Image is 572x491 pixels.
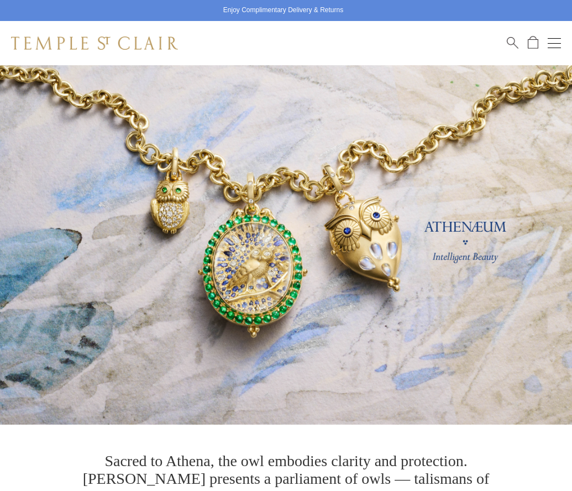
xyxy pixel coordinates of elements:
a: Search [507,36,518,50]
img: Temple St. Clair [11,36,178,50]
button: Open navigation [548,36,561,50]
p: Enjoy Complimentary Delivery & Returns [223,5,343,16]
a: Open Shopping Bag [528,36,538,50]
